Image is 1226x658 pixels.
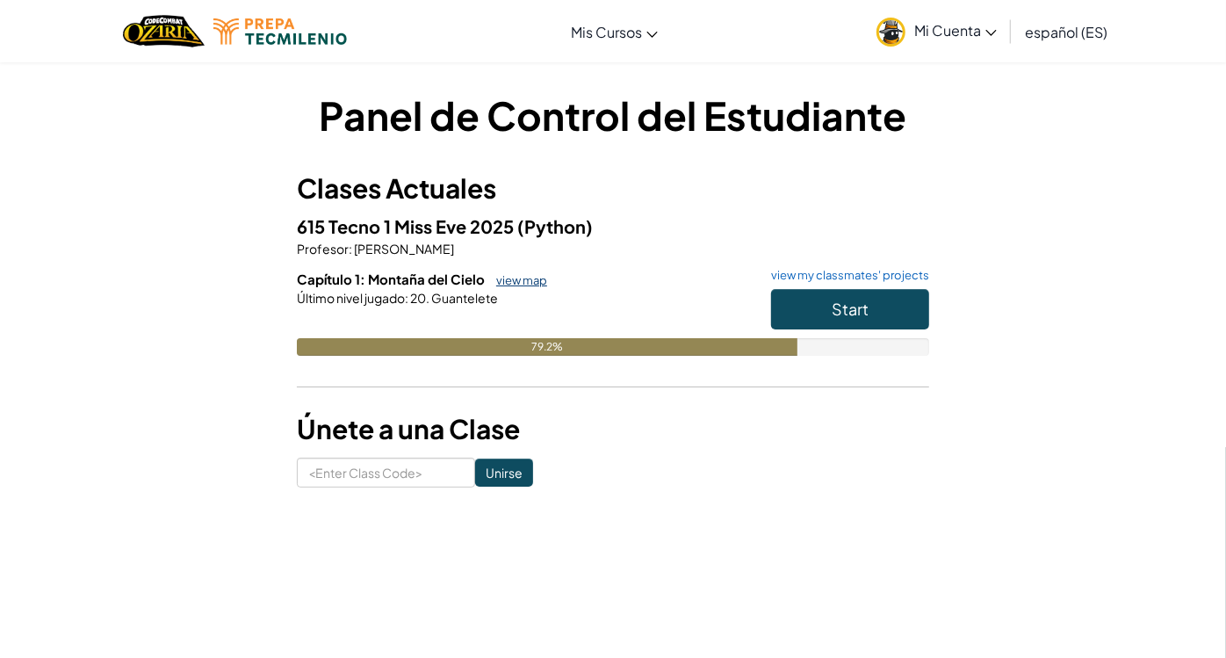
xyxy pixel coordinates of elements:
[213,18,347,45] img: Tecmilenio logo
[408,290,429,306] span: 20.
[429,290,498,306] span: Guantelete
[297,169,929,208] h3: Clases Actuales
[868,4,1006,59] a: Mi Cuenta
[487,273,547,287] a: view map
[562,8,667,55] a: Mis Cursos
[1025,23,1107,41] span: español (ES)
[297,338,797,356] div: 79.2%
[123,13,205,49] a: Ozaria by CodeCombat logo
[297,290,405,306] span: Último nivel jugado
[832,299,869,319] span: Start
[914,21,997,40] span: Mi Cuenta
[517,215,593,237] span: (Python)
[1016,8,1116,55] a: español (ES)
[571,23,642,41] span: Mis Cursos
[876,18,905,47] img: avatar
[475,459,533,487] input: Unirse
[297,241,349,257] span: Profesor
[762,270,929,281] a: view my classmates' projects
[297,271,487,287] span: Capítulo 1: Montaña del Cielo
[352,241,454,257] span: [PERSON_NAME]
[123,13,205,49] img: Home
[297,458,475,488] input: <Enter Class Code>
[405,290,408,306] span: :
[771,289,929,329] button: Start
[349,241,352,257] span: :
[297,409,929,449] h3: Únete a una Clase
[297,215,517,237] span: 615 Tecno 1 Miss Eve 2025
[297,88,929,142] h1: Panel de Control del Estudiante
